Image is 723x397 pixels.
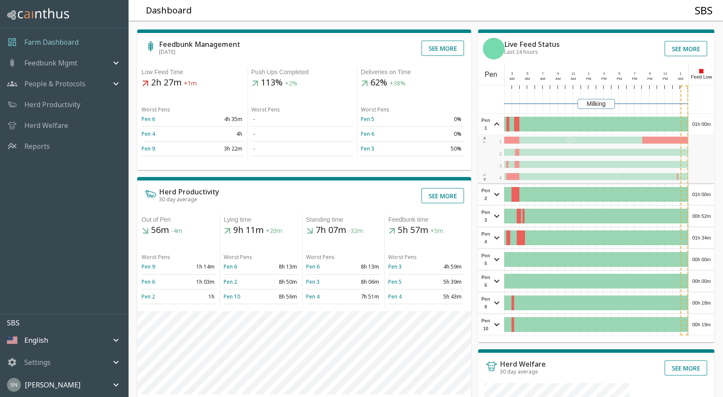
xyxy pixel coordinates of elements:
a: Pen 5 [388,278,402,285]
p: Feedbunk Mgmt [24,58,77,68]
a: Pen 10 [224,293,240,300]
span: 3 [499,164,502,168]
h4: SBS [695,4,713,17]
div: Push Ups Completed [251,68,354,77]
div: 00h 52m [689,206,714,226]
td: 5h 39m [426,274,463,289]
span: 30 day average [500,368,538,375]
span: Pen 2 [480,187,492,202]
span: +2% [285,79,297,88]
div: Standing time [306,215,381,224]
span: Worst Pens [361,106,390,113]
td: 8h 13m [261,259,299,274]
span: Pen 6 [480,273,492,289]
a: Pen 9 [142,145,155,152]
span: AM [555,77,561,81]
div: 01h 00m [689,184,714,205]
h5: 113% [251,77,354,89]
a: Pen 2 [224,278,237,285]
td: - [251,141,354,156]
p: English [24,335,48,345]
h5: 5h 57m [388,224,463,236]
span: 4 [499,176,502,180]
span: AM [540,77,545,81]
div: 9 [646,71,654,76]
a: Pen 3 [388,263,402,270]
img: 45cffdf61066f8072b93f09263145446 [7,378,21,392]
span: PM [663,77,668,81]
div: 5 [615,71,623,76]
span: AM [571,77,576,81]
button: See more [421,188,464,203]
h5: 62% [361,77,463,89]
button: See more [664,41,707,56]
div: E [482,135,487,145]
td: 8h 06m [343,274,381,289]
button: See more [421,40,464,56]
p: [PERSON_NAME] [25,380,80,390]
div: 01h 34m [689,227,714,248]
td: 4h 35m [193,112,244,127]
span: +38% [390,79,406,88]
td: 0% [412,112,463,127]
div: Pen [478,64,504,85]
div: Low Feed Time [142,68,244,77]
div: 1 [585,71,593,76]
td: 4h [193,127,244,141]
div: 00h 00m [689,249,714,270]
a: Herd Productivity [24,99,80,110]
a: Farm Dashboard [24,37,79,47]
td: 8h 50m [261,274,299,289]
a: Pen 5 [361,115,374,123]
td: 3h 22m [193,141,244,156]
div: 11 [661,71,669,76]
div: 9 [554,71,562,76]
td: 0% [412,127,463,141]
div: Deliveries on Time [361,68,463,77]
div: Lying time [224,215,298,224]
span: Worst Pens [142,253,170,261]
h5: 7h 07m [306,224,381,236]
div: 5 [524,71,532,76]
span: Worst Pens [142,106,170,113]
a: Pen 4 [142,130,155,138]
a: Reports [24,141,50,151]
div: 7 [631,71,639,76]
span: PM [647,77,653,81]
span: Pen 9 [480,295,492,311]
a: Pen 6 [142,278,155,285]
h6: Herd Productivity [159,188,219,195]
td: 5h 43m [426,289,463,304]
span: AM [678,77,683,81]
p: People & Protocols [24,79,86,89]
span: 1 [499,139,502,144]
span: Pen 5 [480,252,492,267]
a: Herd Welfare [24,120,68,131]
span: Worst Pens [388,253,417,261]
a: Pen 6 [306,263,320,270]
h5: 2h 27m [142,77,244,89]
div: Milking [578,99,615,109]
div: Feedbunk time [388,215,463,224]
span: Worst Pens [306,253,335,261]
h6: Live Feed Status [504,41,560,48]
span: PM [617,77,622,81]
a: Pen 9 [142,263,155,270]
a: Pen 3 [361,145,374,152]
div: 3 [508,71,516,76]
span: Pen 3 [480,208,492,224]
div: Feed Low [688,64,714,85]
a: Pen 6 [361,130,374,138]
div: 00h 19m [689,314,714,335]
span: PM [632,77,637,81]
div: 00h 00m [689,271,714,292]
span: PM [601,77,607,81]
span: -32m [348,227,363,235]
td: 1h [179,289,216,304]
span: +20m [266,227,282,235]
td: 7h 51m [343,289,381,304]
